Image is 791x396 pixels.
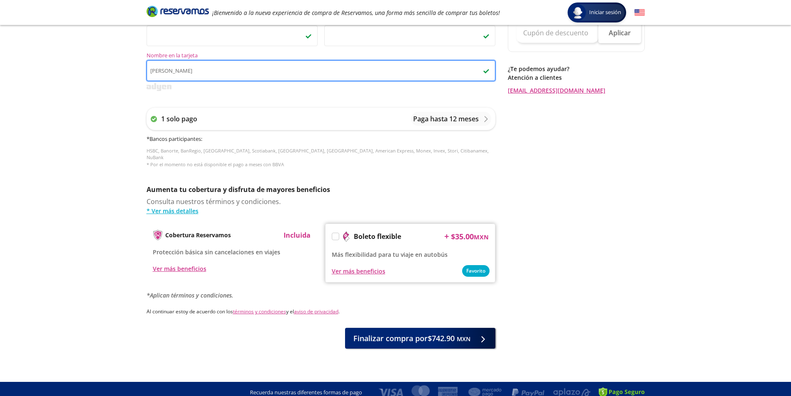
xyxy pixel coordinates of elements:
small: MXN [457,335,470,343]
p: Al continuar estoy de acuerdo con los y el . [147,308,495,315]
small: MXN [474,233,489,241]
p: 1 solo pago [161,114,197,124]
input: Nombre en la tarjetacheckmark [147,60,495,81]
a: [EMAIL_ADDRESS][DOMAIN_NAME] [508,86,645,95]
button: Finalizar compra por$742.90 MXN [345,328,495,349]
a: términos y condiciones [233,308,286,315]
p: Paga hasta 12 meses [413,114,479,124]
iframe: Iframe del código de seguridad de la tarjeta asegurada [328,28,492,44]
em: ¡Bienvenido a la nueva experiencia de compra de Reservamos, una forma más sencilla de comprar tus... [212,9,500,17]
p: Atención a clientes [508,73,645,82]
p: Incluida [284,230,311,240]
a: * Ver más detalles [147,207,495,215]
img: checkmark [305,32,312,39]
span: * Por el momento no está disponible el pago a meses con BBVA [147,161,284,167]
span: Nombre en la tarjeta [147,53,495,60]
span: $ 35.00 [451,231,489,242]
span: Iniciar sesión [586,8,624,17]
p: ¿Te podemos ayudar? [508,64,645,73]
span: Finalizar compra por $742.90 [353,333,470,344]
button: English [634,7,645,18]
span: Protección básica sin cancelaciones en viajes [153,248,280,256]
span: Más flexibilidad para tu viaje en autobús [332,251,448,258]
p: Aumenta tu cobertura y disfruta de mayores beneficios [147,184,495,194]
p: *Aplican términos y condiciones. [147,291,495,300]
a: Brand Logo [147,5,209,20]
a: aviso de privacidad [294,308,338,315]
img: svg+xml;base64,PD94bWwgdmVyc2lvbj0iMS4wIiBlbmNvZGluZz0iVVRGLTgiPz4KPHN2ZyB3aWR0aD0iMzk2cHgiIGhlaW... [147,83,171,91]
button: Ver más beneficios [332,267,385,275]
input: Cupón de descuento [517,22,598,43]
iframe: Iframe de la fecha de caducidad de la tarjeta asegurada [150,28,314,44]
div: Consulta nuestros términos y condiciones. [147,197,495,215]
p: + [444,230,449,243]
h6: * Bancos participantes : [147,135,495,143]
img: checkmark [483,67,490,74]
i: Brand Logo [147,5,209,17]
button: Aplicar [598,22,641,43]
img: checkmark [483,32,490,39]
p: Boleto flexible [354,231,401,241]
p: Cobertura Reservamos [165,231,231,239]
button: Ver más beneficios [153,264,206,273]
p: HSBC, Banorte, BanRegio, [GEOGRAPHIC_DATA], Scotiabank, [GEOGRAPHIC_DATA], [GEOGRAPHIC_DATA], Ame... [147,148,495,168]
